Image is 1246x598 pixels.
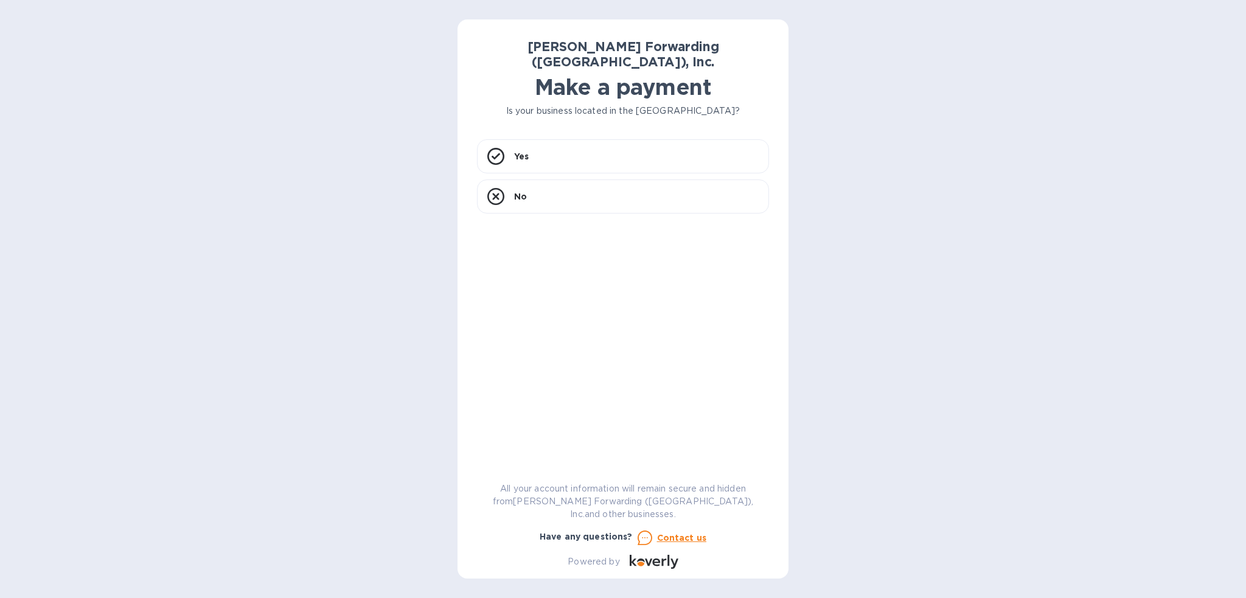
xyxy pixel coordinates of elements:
p: All your account information will remain secure and hidden from [PERSON_NAME] Forwarding ([GEOGRA... [477,482,769,521]
p: Powered by [568,555,619,568]
h1: Make a payment [477,74,769,100]
b: [PERSON_NAME] Forwarding ([GEOGRAPHIC_DATA]), Inc. [527,39,719,69]
u: Contact us [657,533,707,543]
p: No [514,190,527,203]
b: Have any questions? [540,532,633,541]
p: Yes [514,150,529,162]
p: Is your business located in the [GEOGRAPHIC_DATA]? [477,105,769,117]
